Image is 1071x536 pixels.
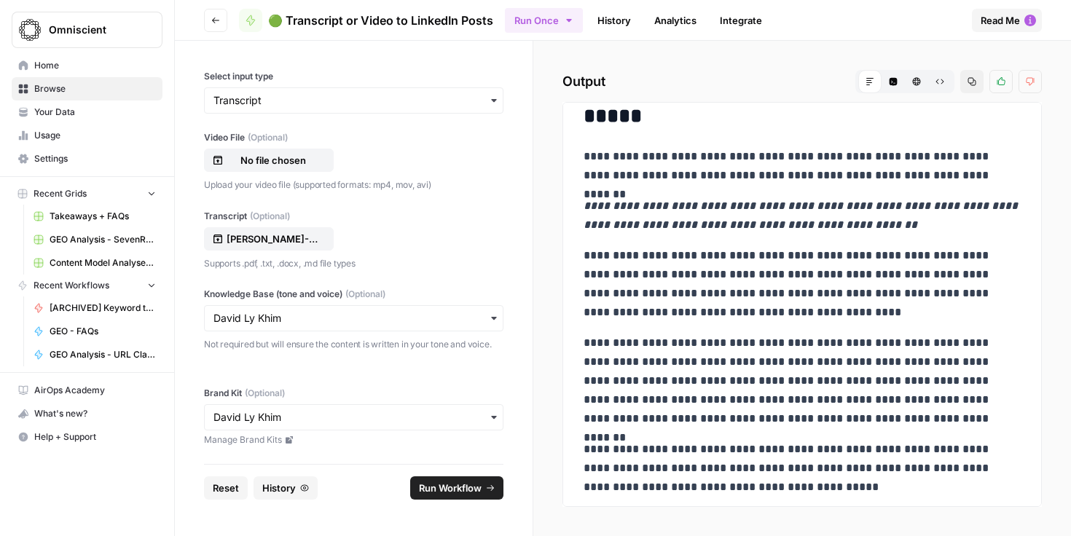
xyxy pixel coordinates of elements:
input: David Ly Khim [213,311,494,326]
p: Supports .pdf, .txt, .docx, .md file types [204,256,503,271]
span: Usage [34,129,156,142]
span: GEO Analysis - URL Classifier & Competitive Tagging [50,348,156,361]
span: Settings [34,152,156,165]
button: What's new? [12,402,162,425]
h2: Output [562,70,1042,93]
span: [ARCHIVED] Keyword to Content Brief [50,301,156,315]
span: Your Data [34,106,156,119]
a: Analytics [646,9,705,32]
span: GEO - FAQs [50,325,156,338]
span: Read Me [981,13,1020,28]
span: (Optional) [250,210,290,223]
a: 🟢 Transcript or Video to LinkedIn Posts [239,9,493,32]
span: Content Model Analyser + International [50,256,156,269]
span: History [262,481,296,495]
span: 🟢 Transcript or Video to LinkedIn Posts [268,12,493,29]
button: Recent Workflows [12,275,162,296]
span: Takeaways + FAQs [50,210,156,223]
span: Omniscient [49,23,137,37]
a: History [589,9,640,32]
input: David Ly Khim [213,410,494,425]
a: AirOps Academy [12,379,162,402]
a: GEO Analysis - URL Classifier & Competitive Tagging [27,343,162,366]
img: Omniscient Logo [17,17,43,43]
span: Reset [213,481,239,495]
span: Recent Workflows [34,279,109,292]
p: [PERSON_NAME]-Khim-Chat-42ed5cb2-3ab0 (2).docx [227,232,320,246]
a: Your Data [12,100,162,124]
a: [ARCHIVED] Keyword to Content Brief [27,296,162,320]
button: Run Workflow [410,476,503,500]
label: Transcript [204,210,503,223]
p: Not required but will ensure the content is written in your tone and voice. [204,337,503,352]
label: Brand Kit [204,387,503,400]
a: GEO Analysis - SevenRooms [27,228,162,251]
span: Home [34,59,156,72]
a: Home [12,54,162,77]
label: Knowledge Base (tone and voice) [204,288,503,301]
span: Help + Support [34,430,156,444]
p: No file chosen [227,153,320,167]
span: (Optional) [248,131,288,144]
button: [PERSON_NAME]-Khim-Chat-42ed5cb2-3ab0 (2).docx [204,227,334,251]
a: Content Model Analyser + International [27,251,162,275]
a: GEO - FAQs [27,320,162,343]
button: Reset [204,476,248,500]
a: Usage [12,124,162,147]
button: No file chosen [204,149,334,172]
span: GEO Analysis - SevenRooms [50,233,156,246]
input: Transcript [213,93,494,108]
a: Integrate [711,9,771,32]
button: Help + Support [12,425,162,449]
a: Takeaways + FAQs [27,205,162,228]
span: Recent Grids [34,187,87,200]
span: Browse [34,82,156,95]
span: (Optional) [245,387,285,400]
label: Select input type [204,70,503,83]
button: Read Me [972,9,1042,32]
div: What's new? [12,403,162,425]
span: Run Workflow [419,481,482,495]
button: History [254,476,318,500]
button: Workspace: Omniscient [12,12,162,48]
button: Run Once [505,8,583,33]
a: Settings [12,147,162,170]
button: Recent Grids [12,183,162,205]
a: Browse [12,77,162,100]
label: Video File [204,131,503,144]
span: (Optional) [345,288,385,301]
span: AirOps Academy [34,384,156,397]
a: Manage Brand Kits [204,433,503,446]
p: Upload your video file (supported formats: mp4, mov, avi) [204,178,503,192]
